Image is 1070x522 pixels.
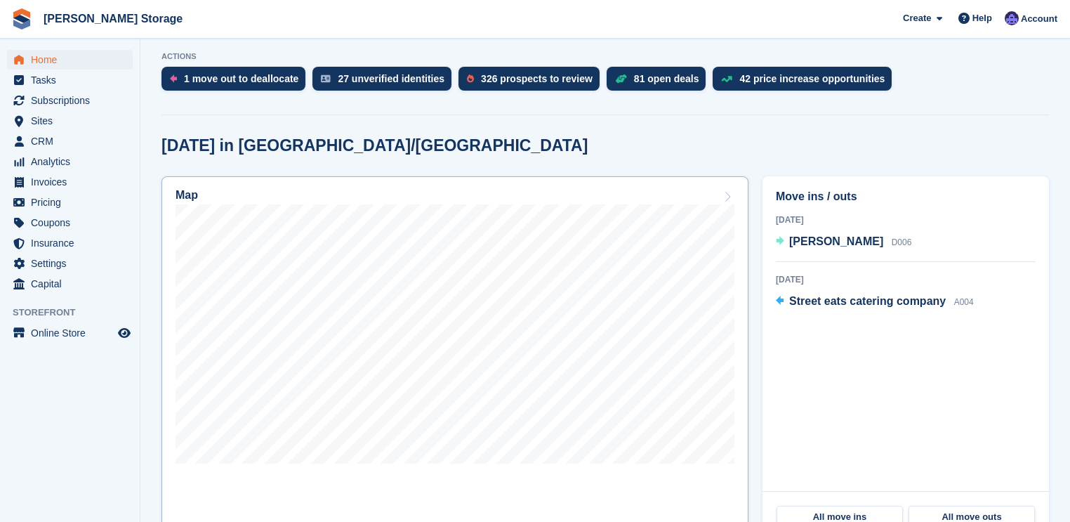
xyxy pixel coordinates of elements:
[161,136,588,155] h2: [DATE] in [GEOGRAPHIC_DATA]/[GEOGRAPHIC_DATA]
[31,274,115,294] span: Capital
[1005,11,1019,25] img: Tim Sinnott
[176,189,198,202] h2: Map
[1021,12,1057,26] span: Account
[31,323,115,343] span: Online Store
[184,73,298,84] div: 1 move out to deallocate
[789,295,946,307] span: Street eats catering company
[7,172,133,192] a: menu
[31,213,115,233] span: Coupons
[31,91,115,110] span: Subscriptions
[7,131,133,151] a: menu
[161,52,1049,61] p: ACTIONS
[321,74,331,83] img: verify_identity-adf6edd0f0f0b5bbfe63781bf79b02c33cf7c696d77639b501bdc392416b5a36.svg
[739,73,885,84] div: 42 price increase opportunities
[116,325,133,341] a: Preview store
[776,273,1036,286] div: [DATE]
[312,67,458,98] a: 27 unverified identities
[713,67,899,98] a: 42 price increase opportunities
[954,297,974,307] span: A004
[634,73,699,84] div: 81 open deals
[892,237,912,247] span: D006
[38,7,188,30] a: [PERSON_NAME] Storage
[31,254,115,273] span: Settings
[31,152,115,171] span: Analytics
[31,193,115,212] span: Pricing
[972,11,992,25] span: Help
[7,274,133,294] a: menu
[7,213,133,233] a: menu
[776,293,974,311] a: Street eats catering company A004
[789,235,883,247] span: [PERSON_NAME]
[615,74,627,84] img: deal-1b604bf984904fb50ccaf53a9ad4b4a5d6e5aea283cecdc64d6e3604feb123c2.svg
[7,233,133,253] a: menu
[13,306,140,320] span: Storefront
[7,91,133,110] a: menu
[31,131,115,151] span: CRM
[481,73,593,84] div: 326 prospects to review
[721,76,732,82] img: price_increase_opportunities-93ffe204e8149a01c8c9dc8f82e8f89637d9d84a8eef4429ea346261dce0b2c0.svg
[7,152,133,171] a: menu
[31,233,115,253] span: Insurance
[31,172,115,192] span: Invoices
[467,74,474,83] img: prospect-51fa495bee0391a8d652442698ab0144808aea92771e9ea1ae160a38d050c398.svg
[903,11,931,25] span: Create
[170,74,177,83] img: move_outs_to_deallocate_icon-f764333ba52eb49d3ac5e1228854f67142a1ed5810a6f6cc68b1a99e826820c5.svg
[458,67,607,98] a: 326 prospects to review
[776,188,1036,205] h2: Move ins / outs
[31,50,115,70] span: Home
[31,111,115,131] span: Sites
[11,8,32,30] img: stora-icon-8386f47178a22dfd0bd8f6a31ec36ba5ce8667c1dd55bd0f319d3a0aa187defe.svg
[7,70,133,90] a: menu
[776,233,911,252] a: [PERSON_NAME] D006
[607,67,713,98] a: 81 open deals
[161,67,312,98] a: 1 move out to deallocate
[7,323,133,343] a: menu
[7,254,133,273] a: menu
[31,70,115,90] span: Tasks
[338,73,444,84] div: 27 unverified identities
[7,50,133,70] a: menu
[776,214,1036,226] div: [DATE]
[7,111,133,131] a: menu
[7,193,133,212] a: menu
